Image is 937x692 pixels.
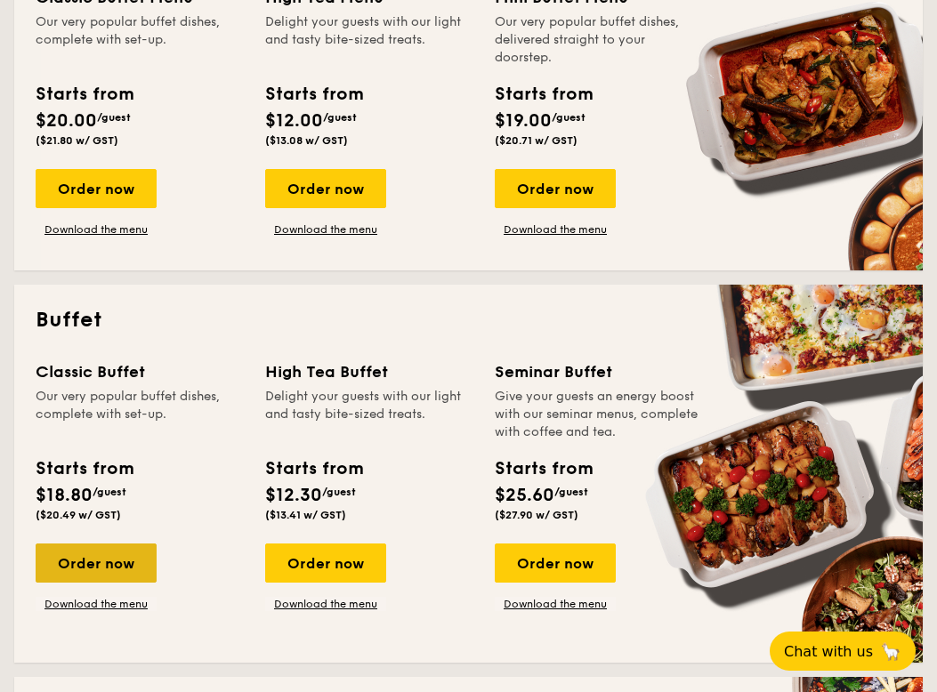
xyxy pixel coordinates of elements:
span: ($13.41 w/ GST) [265,509,346,521]
span: $20.00 [36,110,97,132]
a: Download the menu [265,597,386,611]
span: /guest [323,111,357,124]
span: ($20.49 w/ GST) [36,509,121,521]
button: Chat with us🦙 [770,632,916,671]
div: Order now [265,543,386,583]
div: High Tea Buffet [265,359,473,384]
div: Order now [495,543,616,583]
div: Starts from [265,81,362,108]
div: Our very popular buffet dishes, delivered straight to your doorstep. [495,13,703,67]
span: /guest [97,111,131,124]
div: Order now [36,543,157,583]
span: 🦙 [880,641,901,662]
div: Classic Buffet [36,359,244,384]
span: ($20.71 w/ GST) [495,134,578,147]
span: ($21.80 w/ GST) [36,134,118,147]
a: Download the menu [495,222,616,237]
div: Give your guests an energy boost with our seminar menus, complete with coffee and tea. [495,388,703,441]
div: Starts from [495,455,592,482]
span: ($27.90 w/ GST) [495,509,578,521]
span: $12.00 [265,110,323,132]
a: Download the menu [495,597,616,611]
span: /guest [93,486,126,498]
div: Our very popular buffet dishes, complete with set-up. [36,13,244,67]
span: /guest [322,486,356,498]
span: /guest [554,486,588,498]
div: Starts from [36,81,133,108]
a: Download the menu [265,222,386,237]
div: Order now [265,169,386,208]
div: Starts from [495,81,592,108]
div: Order now [36,169,157,208]
span: Chat with us [784,643,873,660]
div: Seminar Buffet [495,359,703,384]
div: Delight your guests with our light and tasty bite-sized treats. [265,388,473,441]
span: /guest [552,111,586,124]
a: Download the menu [36,597,157,611]
div: Starts from [36,455,133,482]
div: Our very popular buffet dishes, complete with set-up. [36,388,244,441]
span: $25.60 [495,485,554,506]
div: Order now [495,169,616,208]
div: Delight your guests with our light and tasty bite-sized treats. [265,13,473,67]
a: Download the menu [36,222,157,237]
span: $19.00 [495,110,552,132]
h2: Buffet [36,306,901,334]
div: Starts from [265,455,362,482]
span: $12.30 [265,485,322,506]
span: $18.80 [36,485,93,506]
span: ($13.08 w/ GST) [265,134,348,147]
